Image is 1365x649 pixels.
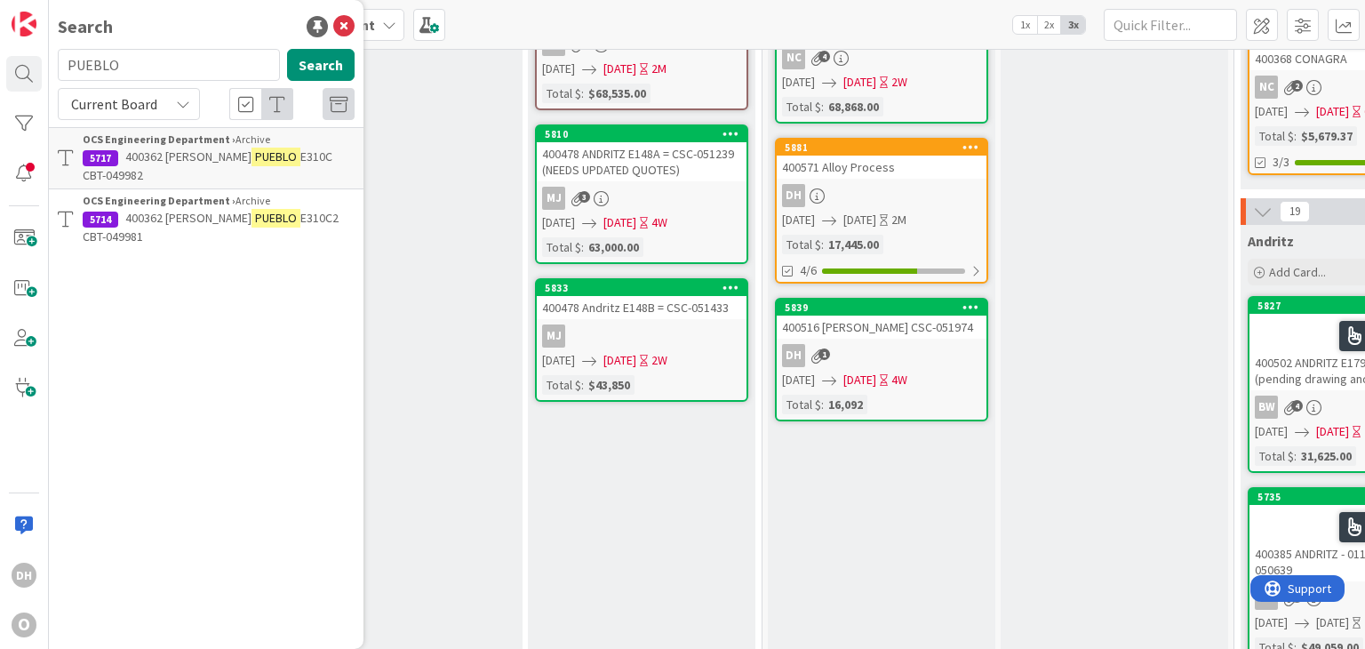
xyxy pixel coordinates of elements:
[785,141,986,154] div: 5881
[1280,201,1310,222] span: 19
[775,138,988,284] a: 5881400571 Alloy ProcessDH[DATE][DATE]2MTotal $:17,445.004/6
[782,371,815,389] span: [DATE]
[542,187,565,210] div: MJ
[83,132,355,148] div: Archive
[537,142,746,181] div: 400478 ANDRITZ E148A = CSC-051239 (NEEDS UPDATED QUOTES)
[1013,16,1037,34] span: 1x
[782,46,805,69] div: NC
[83,150,118,166] div: 5717
[1294,446,1297,466] span: :
[58,13,113,40] div: Search
[1294,126,1297,146] span: :
[287,49,355,81] button: Search
[824,395,867,414] div: 16,092
[125,210,251,226] span: 400362 [PERSON_NAME]
[542,84,581,103] div: Total $
[777,316,986,339] div: 400516 [PERSON_NAME] CSC-051974
[83,193,355,209] div: Archive
[537,296,746,319] div: 400478 Andritz E148B = CSC-051433
[603,213,636,232] span: [DATE]
[1248,232,1294,250] span: Andritz
[891,371,907,389] div: 4W
[251,148,300,166] mark: PUEBLO
[37,3,81,24] span: Support
[777,140,986,156] div: 5881
[83,212,118,228] div: 5714
[818,51,830,62] span: 4
[843,371,876,389] span: [DATE]
[782,211,815,229] span: [DATE]
[782,235,821,254] div: Total $
[891,73,907,92] div: 2W
[537,126,746,142] div: 5810
[651,213,667,232] div: 4W
[603,60,636,78] span: [DATE]
[83,132,235,146] b: OCS Engineering Department ›
[782,73,815,92] span: [DATE]
[58,49,280,81] input: Search for title...
[49,127,363,189] a: OCS Engineering Department ›Archive5717400362 [PERSON_NAME]PUEBLOE310C CBT-049982
[824,97,883,116] div: 68,868.00
[581,375,584,395] span: :
[1255,126,1294,146] div: Total $
[537,280,746,296] div: 5833
[1316,422,1349,441] span: [DATE]
[1255,422,1288,441] span: [DATE]
[579,191,590,203] span: 3
[537,324,746,348] div: MJ
[777,156,986,179] div: 400571 Alloy Process
[777,300,986,316] div: 5839
[71,95,157,113] span: Current Board
[12,12,36,36] img: Visit kanbanzone.com
[542,324,565,348] div: MJ
[584,84,651,103] div: $68,535.00
[1104,9,1237,41] input: Quick Filter...
[782,184,805,207] div: DH
[785,301,986,314] div: 5839
[581,237,584,257] span: :
[542,213,575,232] span: [DATE]
[821,395,824,414] span: :
[1291,400,1303,412] span: 4
[782,395,821,414] div: Total $
[775,298,988,421] a: 5839400516 [PERSON_NAME] CSC-051974DH[DATE][DATE]4WTotal $:16,092
[537,126,746,181] div: 5810400478 ANDRITZ E148A = CSC-051239 (NEEDS UPDATED QUOTES)
[777,300,986,339] div: 5839400516 [PERSON_NAME] CSC-051974
[542,351,575,370] span: [DATE]
[1297,446,1356,466] div: 31,625.00
[542,237,581,257] div: Total $
[584,237,643,257] div: 63,000.00
[1316,102,1349,121] span: [DATE]
[821,97,824,116] span: :
[1037,16,1061,34] span: 2x
[777,184,986,207] div: DH
[537,280,746,319] div: 5833400478 Andritz E148B = CSC-051433
[777,46,986,69] div: NC
[535,278,748,402] a: 5833400478 Andritz E148B = CSC-051433MJ[DATE][DATE]2WTotal $:$43,850
[1273,153,1289,172] span: 3/3
[1316,613,1349,632] span: [DATE]
[843,211,876,229] span: [DATE]
[800,261,817,280] span: 4/6
[1255,396,1278,419] div: BW
[782,97,821,116] div: Total $
[777,140,986,179] div: 5881400571 Alloy Process
[251,209,300,228] mark: PUEBLO
[1255,446,1294,466] div: Total $
[651,60,667,78] div: 2M
[535,124,748,264] a: 5810400478 ANDRITZ E148A = CSC-051239 (NEEDS UPDATED QUOTES)MJ[DATE][DATE]4WTotal $:63,000.00
[1291,80,1303,92] span: 2
[818,349,830,360] span: 1
[1255,102,1288,121] span: [DATE]
[603,351,636,370] span: [DATE]
[777,344,986,367] div: DH
[83,194,235,207] b: OCS Engineering Department ›
[891,211,906,229] div: 2M
[125,148,251,164] span: 400362 [PERSON_NAME]
[1061,16,1085,34] span: 3x
[49,189,363,250] a: OCS Engineering Department ›Archive5714400362 [PERSON_NAME]PUEBLOE310C2 CBT-049981
[537,187,746,210] div: MJ
[843,73,876,92] span: [DATE]
[545,128,746,140] div: 5810
[651,351,667,370] div: 2W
